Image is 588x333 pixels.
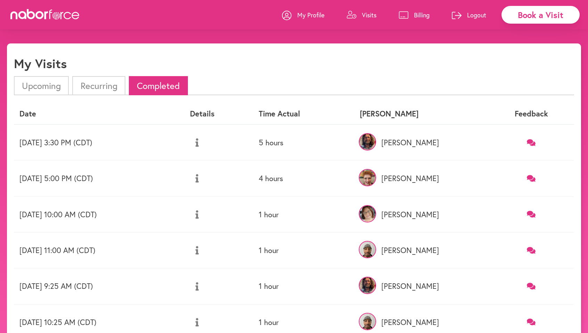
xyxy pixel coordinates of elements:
p: [PERSON_NAME] [360,246,483,255]
img: A0j1uoeCSWOZkMh2Do3E [359,169,376,186]
img: X6yAEHmcQCCkqRYxWtLn [359,205,376,222]
p: Visits [362,11,376,19]
p: My Profile [297,11,324,19]
div: Book a Visit [502,6,580,24]
p: Billing [414,11,430,19]
a: Billing [399,5,430,25]
td: [DATE] 5:00 PM (CDT) [14,161,184,196]
td: 4 hours [253,161,354,196]
p: Logout [467,11,486,19]
a: Logout [452,5,486,25]
td: 1 hour [253,232,354,268]
td: [DATE] 3:30 PM (CDT) [14,124,184,161]
td: 1 hour [253,268,354,304]
a: Visits [347,5,376,25]
a: My Profile [282,5,324,25]
td: 1 hour [253,196,354,232]
img: DoNb0eUsQWcF83pw5jj0 [359,241,376,258]
th: Feedback [489,104,574,124]
th: [PERSON_NAME] [354,104,489,124]
img: KbJEO8HRAGUJLmOVeYqc [359,133,376,151]
p: [PERSON_NAME] [360,210,483,219]
li: Recurring [72,76,125,95]
th: Time Actual [253,104,354,124]
th: Details [184,104,253,124]
img: KbJEO8HRAGUJLmOVeYqc [359,277,376,294]
img: DoNb0eUsQWcF83pw5jj0 [359,313,376,330]
p: [PERSON_NAME] [360,282,483,291]
p: [PERSON_NAME] [360,318,483,327]
li: Upcoming [14,76,69,95]
th: Date [14,104,184,124]
h1: My Visits [14,56,67,71]
p: [PERSON_NAME] [360,138,483,147]
td: [DATE] 11:00 AM (CDT) [14,232,184,268]
td: [DATE] 9:25 AM (CDT) [14,268,184,304]
td: [DATE] 10:00 AM (CDT) [14,196,184,232]
p: [PERSON_NAME] [360,174,483,183]
td: 5 hours [253,124,354,161]
li: Completed [129,76,188,95]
